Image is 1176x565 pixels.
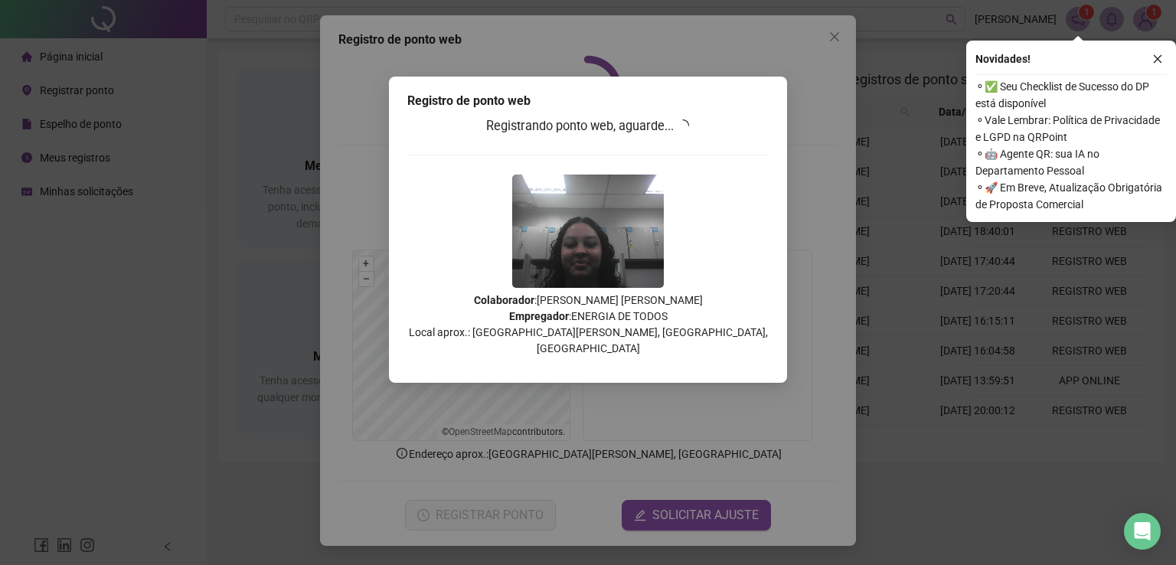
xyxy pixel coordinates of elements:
strong: Empregador [509,310,569,322]
img: Z [512,175,664,288]
span: ⚬ 🚀 Em Breve, Atualização Obrigatória de Proposta Comercial [975,179,1167,213]
span: ⚬ Vale Lembrar: Política de Privacidade e LGPD na QRPoint [975,112,1167,145]
p: : [PERSON_NAME] [PERSON_NAME] : ENERGIA DE TODOS Local aprox.: [GEOGRAPHIC_DATA][PERSON_NAME], [G... [407,292,769,357]
div: Registro de ponto web [407,92,769,110]
span: Novidades ! [975,51,1031,67]
span: ⚬ 🤖 Agente QR: sua IA no Departamento Pessoal [975,145,1167,179]
strong: Colaborador [474,294,534,306]
span: loading [677,119,689,132]
h3: Registrando ponto web, aguarde... [407,116,769,136]
span: ⚬ ✅ Seu Checklist de Sucesso do DP está disponível [975,78,1167,112]
span: close [1152,54,1163,64]
div: Open Intercom Messenger [1124,513,1161,550]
